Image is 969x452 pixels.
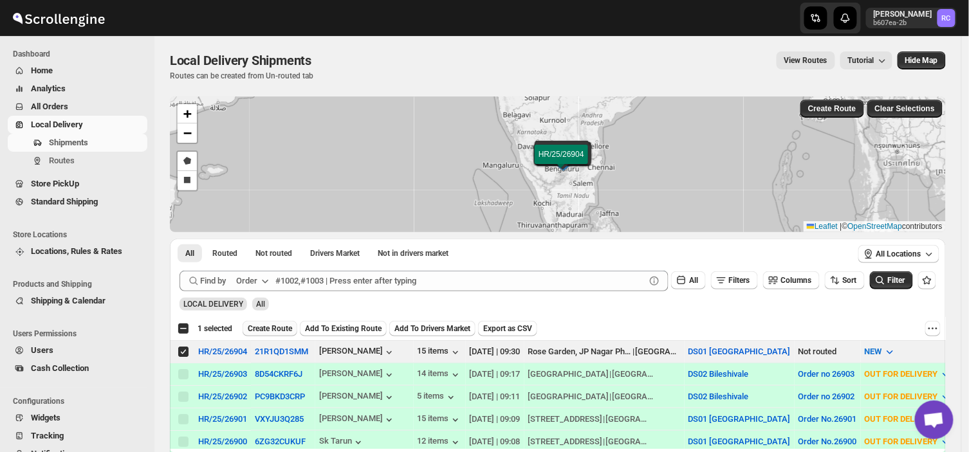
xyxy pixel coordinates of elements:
span: Store PickUp [31,179,79,188]
img: Marker [553,151,572,165]
img: Marker [554,157,573,171]
div: [GEOGRAPHIC_DATA] [613,390,658,403]
div: © contributors [804,221,946,232]
div: | [528,390,681,403]
span: LOCAL DELIVERY [183,300,243,309]
button: OUT FOR DELIVERY [857,431,960,452]
a: Leaflet [807,222,838,231]
a: Zoom out [178,123,197,143]
span: Create Route [248,323,292,334]
span: Home [31,66,53,75]
span: View Routes [784,55,827,66]
span: | [840,222,842,231]
p: b607ea-2b [874,19,932,27]
img: Marker [553,156,572,170]
span: NEW [865,347,882,356]
img: Marker [552,155,571,169]
button: OUT FOR DELIVERY [857,409,960,429]
span: Configurations [13,396,148,406]
button: 14 items [418,368,462,381]
span: All Orders [31,102,68,111]
span: Drivers Market [310,248,360,258]
p: [PERSON_NAME] [874,9,932,19]
img: Marker [553,154,573,168]
span: Hide Map [905,55,938,66]
p: Routes can be created from Un-routed tab [170,71,317,81]
span: Filter [888,276,905,285]
button: Create Route [243,321,297,336]
button: Order [228,271,279,291]
button: Filter [870,271,913,289]
text: RC [942,14,951,23]
a: Draw a rectangle [178,171,197,190]
span: All [256,300,265,309]
div: 5 items [418,391,457,404]
div: HR/25/26903 [198,369,247,379]
span: Not in drivers market [378,248,448,258]
span: Tutorial [848,56,874,66]
button: Widgets [8,409,147,427]
span: All Locations [876,249,921,259]
button: 15 items [418,346,462,359]
div: | [528,435,681,448]
button: DS01 [GEOGRAPHIC_DATA] [688,347,791,356]
span: Cash Collection [31,363,89,373]
button: Shipments [8,134,147,152]
button: Routes [8,152,147,170]
span: Standard Shipping [31,197,98,206]
span: Routed [212,248,237,258]
span: − [183,125,192,141]
img: Marker [553,154,573,168]
div: [GEOGRAPHIC_DATA] [613,368,658,381]
span: Shipments [49,138,88,147]
div: | [528,368,681,381]
button: Claimable [302,244,367,262]
span: Tracking [31,431,64,440]
div: Rose Garden, JP Nagar Phase 6, [PERSON_NAME] [528,345,632,358]
button: 6ZG32CUKUF [255,437,306,446]
span: OUT FOR DELIVERY [865,369,938,379]
button: Sk Tarun [319,436,365,449]
button: [PERSON_NAME] [319,368,396,381]
div: [PERSON_NAME] [319,413,396,426]
div: [STREET_ADDRESS] [528,413,603,426]
button: Clear Selections [867,100,943,118]
span: Add To Drivers Market [394,323,470,334]
button: DS02 Bileshivale [688,369,749,379]
a: Open chat [915,401,954,439]
button: Cash Collection [8,359,147,377]
button: PC9BKD3CRP [255,392,305,401]
span: Store Locations [13,230,148,240]
button: Order no 26903 [798,369,855,379]
button: Order No.26900 [798,437,857,446]
div: [DATE] | 09:09 [470,413,521,426]
span: Local Delivery Shipments [170,53,311,68]
button: Shipping & Calendar [8,292,147,310]
img: Marker [553,152,572,166]
div: HR/25/26904 [198,347,247,356]
div: [PERSON_NAME] [319,391,396,404]
button: DS01 [GEOGRAPHIC_DATA] [688,437,791,446]
a: Zoom in [178,104,197,123]
span: Sort [843,276,857,285]
span: Clear Selections [875,104,935,114]
span: Analytics [31,84,66,93]
span: Dashboard [13,49,148,59]
div: [DATE] | 09:11 [470,390,521,403]
a: OpenStreetMap [848,222,903,231]
button: 21R1QD1SMM [255,347,308,356]
div: [GEOGRAPHIC_DATA] [528,368,609,381]
div: HR/25/26901 [198,414,247,424]
button: VXYJU3Q285 [255,414,304,424]
button: Order no 26902 [798,392,855,401]
span: Shipping & Calendar [31,296,106,305]
button: 8D54CKRF6J [255,369,302,379]
button: Add To Existing Route [300,321,387,336]
button: More actions [925,321,941,336]
img: Marker [553,154,572,168]
button: Map action label [898,51,946,69]
div: [GEOGRAPHIC_DATA] [606,435,651,448]
span: + [183,105,192,122]
button: All Locations [858,245,939,263]
button: Add To Drivers Market [389,321,475,336]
